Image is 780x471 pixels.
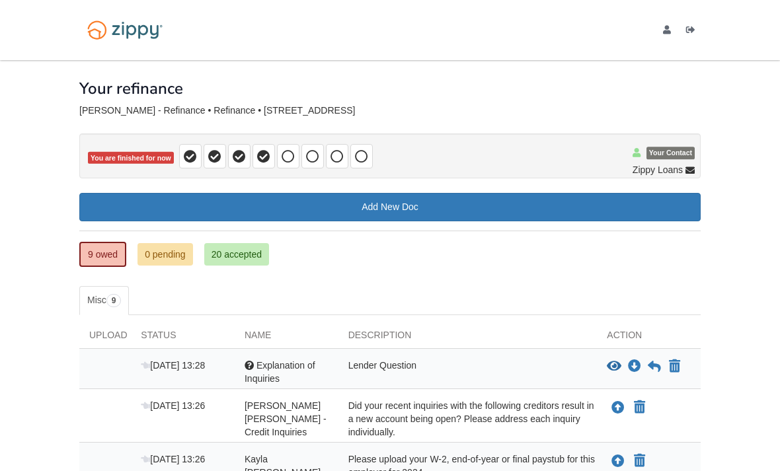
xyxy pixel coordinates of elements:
[79,286,129,315] a: Misc
[79,15,171,46] img: Logo
[204,243,269,266] a: 20 accepted
[141,454,205,464] span: [DATE] 13:26
[79,328,131,348] div: Upload
[245,360,315,384] span: Explanation of Inquiries
[633,400,646,416] button: Declare Kayla Jo Musick - Credit Inquiries not applicable
[628,361,641,372] a: Download Explanation of Inquiries
[338,359,598,385] div: Lender Question
[610,453,626,470] button: Upload Kayla Jo Musick - Final Paystub for 2024 or W2 for 2024 for Zales
[79,105,701,116] div: [PERSON_NAME] - Refinance • Refinance • [STREET_ADDRESS]
[88,152,174,164] span: You are finished for now
[633,453,646,469] button: Declare Kayla Jo Musick - Final Paystub for 2024 or W2 for 2024 for Zales not applicable
[338,399,598,439] div: Did your recent inquiries with the following creditors result in a new account being open? Please...
[646,147,695,160] span: Your Contact
[131,328,235,348] div: Status
[668,359,682,375] button: Declare Explanation of Inquiries not applicable
[610,399,626,416] button: Upload Kayla Jo Musick - Credit Inquiries
[79,80,183,97] h1: Your refinance
[141,400,205,411] span: [DATE] 13:26
[663,25,676,38] a: edit profile
[245,400,327,437] span: [PERSON_NAME] [PERSON_NAME] - Credit Inquiries
[686,25,701,38] a: Log out
[141,360,205,371] span: [DATE] 13:28
[597,328,701,348] div: Action
[633,163,683,176] span: Zippy Loans
[235,328,338,348] div: Name
[106,294,122,307] span: 9
[338,328,598,348] div: Description
[79,242,126,267] a: 9 owed
[79,193,701,221] a: Add New Doc
[607,360,621,373] button: View Explanation of Inquiries
[137,243,193,266] a: 0 pending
